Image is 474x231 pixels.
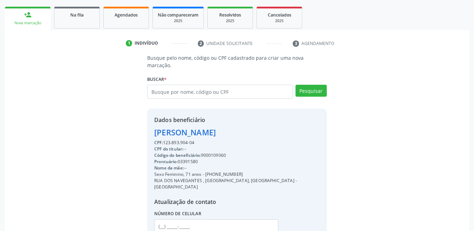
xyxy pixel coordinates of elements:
[154,127,320,138] div: [PERSON_NAME]
[296,85,327,97] button: Pesquisar
[147,85,293,99] input: Busque por nome, código ou CPF
[70,12,84,18] span: Na fila
[147,54,327,69] p: Busque pelo nome, código ou CPF cadastrado para criar uma nova marcação.
[154,146,183,152] span: CPF do titular:
[147,74,167,85] label: Buscar
[154,171,320,178] div: Sexo Feminino, 71 anos - [PHONE_NUMBER]
[154,140,320,146] div: 123.893.904-04
[158,18,199,24] div: 2025
[115,12,138,18] span: Agendados
[154,152,320,159] div: 9000109060
[24,11,32,19] div: person_add
[158,12,199,18] span: Não compareceram
[154,178,320,190] div: RUA DOS NAVEGANTES , [GEOGRAPHIC_DATA], [GEOGRAPHIC_DATA] - [GEOGRAPHIC_DATA]
[154,165,184,171] span: Nome da mãe:
[154,116,320,124] div: Dados beneficiário
[154,140,163,146] span: CPF:
[154,152,201,158] span: Código do beneficiário:
[154,198,320,206] div: Atualização de contato
[268,12,291,18] span: Cancelados
[262,18,297,24] div: 2025
[154,146,320,152] div: --
[219,12,241,18] span: Resolvidos
[154,165,320,171] div: --
[154,159,178,165] span: Prontuário:
[154,208,201,219] label: Número de celular
[135,40,158,46] div: Indivíduo
[154,159,320,165] div: 03391580
[213,18,248,24] div: 2025
[10,20,46,26] div: Nova marcação
[126,40,132,46] div: 1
